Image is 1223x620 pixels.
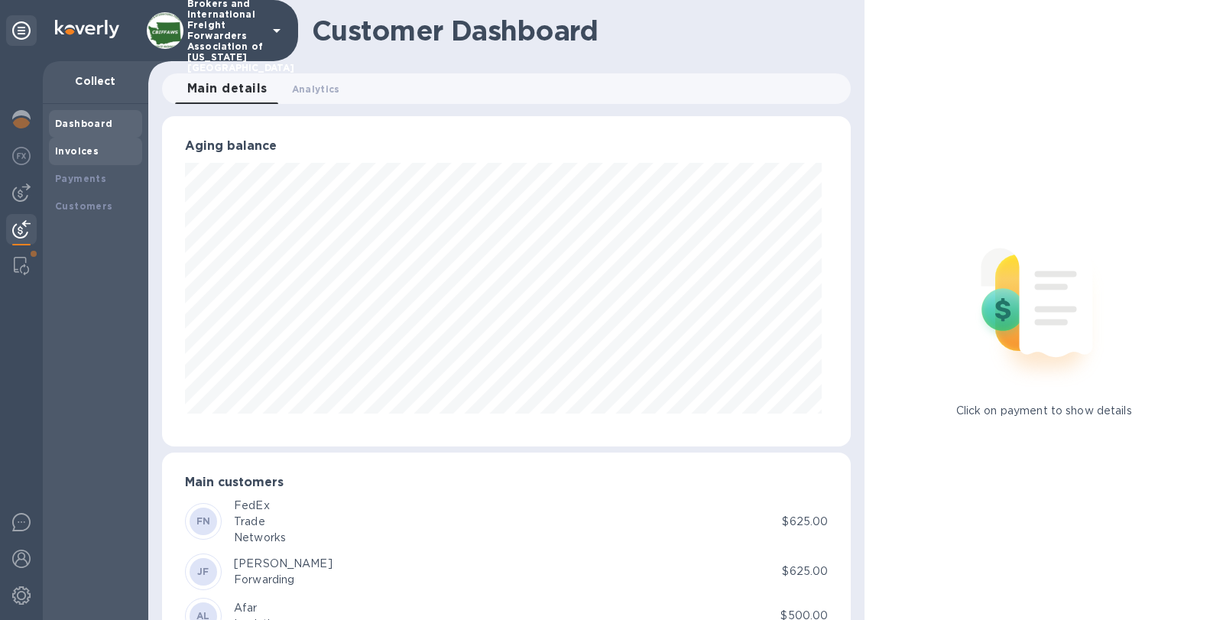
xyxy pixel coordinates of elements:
p: $625.00 [782,514,828,530]
b: Invoices [55,145,99,157]
h1: Customer Dashboard [312,15,840,47]
div: Forwarding [234,572,333,588]
img: Foreign exchange [12,147,31,165]
p: Collect [55,73,136,89]
b: JF [197,566,209,577]
p: $625.00 [782,563,828,579]
span: Main details [187,78,268,99]
img: Logo [55,20,119,38]
b: Dashboard [55,118,113,129]
div: Unpin categories [6,15,37,46]
span: Analytics [292,81,340,97]
b: Customers [55,200,113,212]
div: Networks [234,530,286,546]
b: FN [196,515,211,527]
div: FedEx [234,498,286,514]
b: Payments [55,173,106,184]
div: Trade [234,514,286,530]
div: [PERSON_NAME] [234,556,333,572]
h3: Aging balance [185,139,828,154]
div: Afar [234,600,281,616]
h3: Main customers [185,476,828,490]
p: Click on payment to show details [956,403,1132,419]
